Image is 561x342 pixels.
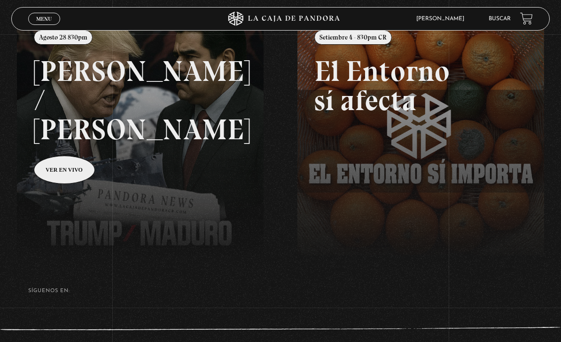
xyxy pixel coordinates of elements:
a: Buscar [489,16,511,22]
a: View your shopping cart [520,12,533,25]
span: [PERSON_NAME] [412,16,474,22]
h4: SÍguenos en: [28,288,533,294]
span: Menu [36,16,52,22]
span: Cerrar [33,24,55,30]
